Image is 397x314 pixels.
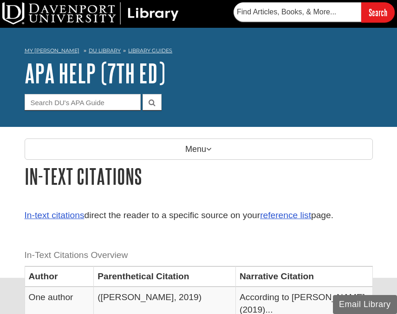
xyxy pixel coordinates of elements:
th: Narrative Citation [236,266,373,287]
h1: In-Text Citations [25,164,373,188]
a: In-text citations [25,210,85,220]
th: Parenthetical Citation [94,266,236,287]
th: Author [25,266,94,287]
a: Library Guides [128,47,172,54]
a: My [PERSON_NAME] [25,47,79,55]
button: Email Library [333,295,397,314]
nav: breadcrumb [25,44,373,59]
input: Search DU's APA Guide [25,94,141,110]
caption: In-Text Citations Overview [25,245,373,266]
p: direct the reader to a specific source on your page. [25,209,373,222]
form: Searches DU Library's articles, books, and more [234,2,395,22]
input: Find Articles, Books, & More... [234,2,361,22]
a: APA Help (7th Ed) [25,59,165,88]
p: Menu [25,138,373,160]
a: DU Library [89,47,121,54]
img: DU Library [2,2,179,25]
a: reference list [260,210,311,220]
input: Search [361,2,395,22]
